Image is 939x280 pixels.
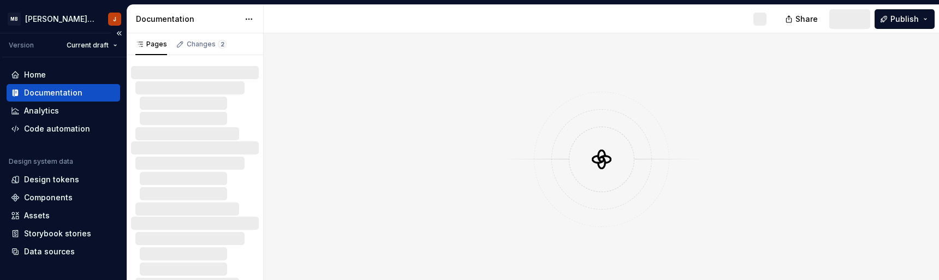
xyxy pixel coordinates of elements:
[7,225,120,242] a: Storybook stories
[187,40,227,49] div: Changes
[24,174,79,185] div: Design tokens
[7,102,120,120] a: Analytics
[890,14,919,25] span: Publish
[7,207,120,224] a: Assets
[795,14,818,25] span: Share
[136,14,239,25] div: Documentation
[2,7,124,31] button: MB[PERSON_NAME] Banking Fusion Design SystemJ
[25,14,95,25] div: [PERSON_NAME] Banking Fusion Design System
[24,87,82,98] div: Documentation
[24,123,90,134] div: Code automation
[24,69,46,80] div: Home
[24,192,73,203] div: Components
[113,15,116,23] div: J
[24,228,91,239] div: Storybook stories
[7,84,120,102] a: Documentation
[135,40,167,49] div: Pages
[7,189,120,206] a: Components
[8,13,21,26] div: MB
[7,120,120,138] a: Code automation
[7,243,120,260] a: Data sources
[218,40,227,49] span: 2
[24,210,50,221] div: Assets
[24,105,59,116] div: Analytics
[780,9,825,29] button: Share
[9,41,34,50] div: Version
[875,9,935,29] button: Publish
[24,246,75,257] div: Data sources
[7,66,120,84] a: Home
[62,38,122,53] button: Current draft
[111,26,127,41] button: Collapse sidebar
[7,171,120,188] a: Design tokens
[67,41,109,50] span: Current draft
[9,157,73,166] div: Design system data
